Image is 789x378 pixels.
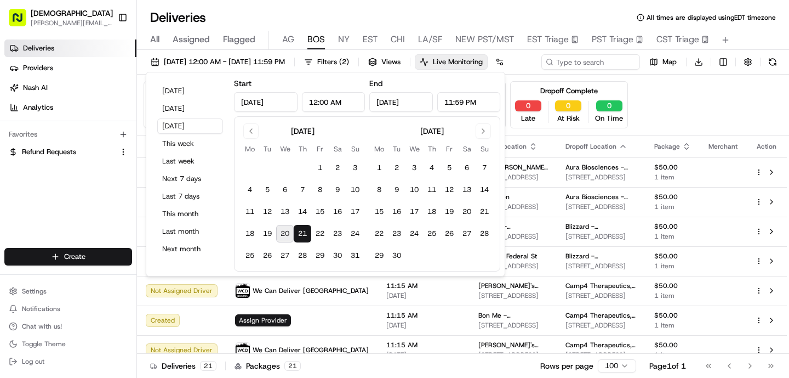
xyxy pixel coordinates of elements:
input: Time [302,92,365,112]
button: 7 [476,159,493,177]
button: Start new chat [186,108,199,121]
span: Bon Me - [GEOGRAPHIC_DATA] [478,222,548,231]
span: 11:15 AM [386,311,461,320]
button: 30 [329,247,346,264]
button: 28 [476,225,493,242]
div: Deliveries [150,360,216,371]
span: $50.00 [654,222,691,231]
span: [STREET_ADDRESS] [478,202,548,211]
button: Log out [4,354,132,369]
button: Next month [157,241,223,257]
span: $50.00 [654,341,691,349]
span: Views [381,57,401,67]
h1: Deliveries [150,9,206,26]
span: Camp4 Therapeutics, Inc - Floor [STREET_ADDRESS] [565,281,637,290]
div: Page 1 of 1 [649,360,686,371]
button: 23 [388,225,405,242]
th: Saturday [329,143,346,155]
span: All times are displayed using EDT timezone [647,13,776,22]
span: [DEMOGRAPHIC_DATA] [31,8,113,19]
button: 22 [311,225,329,242]
label: End [369,78,382,88]
input: Date [234,92,298,112]
span: [STREET_ADDRESS] [565,351,637,359]
span: 11:15 AM [386,341,461,349]
button: Refund Requests [4,143,132,161]
span: Aura Biosciences - Floor 5 [565,163,637,172]
button: 9 [329,181,346,199]
span: EST [363,33,378,46]
span: 1 item [654,173,691,182]
th: Monday [241,143,259,155]
span: Map [662,57,677,67]
span: [DATE] 12:00 AM - [DATE] 11:59 PM [164,57,285,67]
img: Nash [11,11,33,33]
span: Toggle Theme [22,340,66,348]
span: [DATE] [386,291,461,300]
a: 📗Knowledge Base [7,155,88,174]
span: Assigned [173,33,210,46]
button: Go to previous month [243,123,259,139]
span: Aura Biosciences - Floor 5 [565,193,637,201]
span: Assign Provider [235,314,291,326]
span: Log out [22,357,44,366]
button: 11 [423,181,441,199]
span: CHI [391,33,405,46]
button: 26 [259,247,276,264]
button: Map [644,54,682,70]
span: NY [338,33,350,46]
span: At Risk [557,114,580,123]
button: Settings [4,284,132,299]
span: Refund Requests [22,147,76,157]
span: $50.00 [654,252,691,261]
button: 25 [241,247,259,264]
button: 10 [405,181,423,199]
span: 11:15 AM [386,281,461,290]
th: Thursday [423,143,441,155]
button: 1 [311,159,329,177]
button: 0 [515,100,541,111]
span: Flagged [223,33,255,46]
button: 5 [259,181,276,199]
div: [DATE] [420,126,444,137]
th: Wednesday [405,143,423,155]
span: Package [654,142,680,151]
span: 1 item [654,351,691,359]
button: 16 [388,203,405,221]
a: Powered byPylon [77,185,133,194]
span: [STREET_ADDRESS] [478,291,548,300]
button: 0 [555,100,581,111]
button: 12 [259,203,276,221]
span: Dropoff Location [565,142,616,151]
span: All [150,33,159,46]
span: Knowledge Base [22,159,84,170]
button: 4 [423,159,441,177]
span: AG [282,33,294,46]
div: 📗 [11,160,20,169]
button: 0 [596,100,622,111]
div: We're available if you need us! [37,116,139,125]
button: [DATE] [157,101,223,116]
th: Tuesday [388,143,405,155]
button: 3 [405,159,423,177]
div: 21 [200,361,216,371]
button: 13 [458,181,476,199]
input: Time [437,92,501,112]
th: Wednesday [276,143,294,155]
a: Nash AI [4,79,136,97]
span: Notifications [22,304,60,313]
span: [PERSON_NAME][EMAIL_ADDRESS][DOMAIN_NAME] [31,19,113,27]
span: Create [64,252,85,262]
span: Deliveries [23,43,54,53]
th: Friday [441,143,458,155]
p: Rows per page [540,360,593,371]
button: [DATE] [157,83,223,99]
button: [DATE] [157,119,223,134]
span: LA/SF [418,33,442,46]
span: Settings [22,287,47,296]
button: 27 [276,247,294,264]
button: 14 [294,203,311,221]
button: 15 [311,203,329,221]
button: 20 [458,203,476,221]
span: $50.00 [654,311,691,320]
